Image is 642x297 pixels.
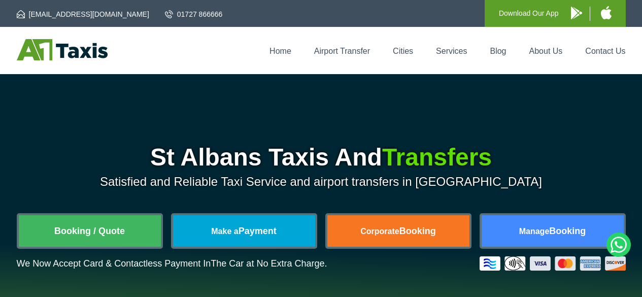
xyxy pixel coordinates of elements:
span: Transfers [382,144,492,171]
span: The Car at No Extra Charge. [211,258,327,269]
span: Manage [519,227,550,236]
p: We Now Accept Card & Contactless Payment In [17,258,327,269]
a: 01727 866666 [165,9,223,19]
img: Credit And Debit Cards [480,256,626,271]
p: Satisfied and Reliable Taxi Service and airport transfers in [GEOGRAPHIC_DATA] [17,175,626,189]
a: Contact Us [585,47,625,55]
img: A1 Taxis St Albans LTD [17,39,108,60]
p: Download Our App [499,7,559,20]
a: [EMAIL_ADDRESS][DOMAIN_NAME] [17,9,149,19]
img: A1 Taxis iPhone App [601,6,612,19]
a: Booking / Quote [19,215,161,247]
a: About Us [529,47,563,55]
a: Airport Transfer [314,47,370,55]
a: CorporateBooking [327,215,469,247]
a: ManageBooking [482,215,624,247]
a: Make aPayment [173,215,315,247]
a: Blog [490,47,506,55]
a: Home [269,47,291,55]
h1: St Albans Taxis And [17,145,626,170]
a: Services [436,47,467,55]
a: Cities [393,47,413,55]
span: Corporate [360,227,399,236]
img: A1 Taxis Android App [571,7,582,19]
span: Make a [211,227,238,236]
